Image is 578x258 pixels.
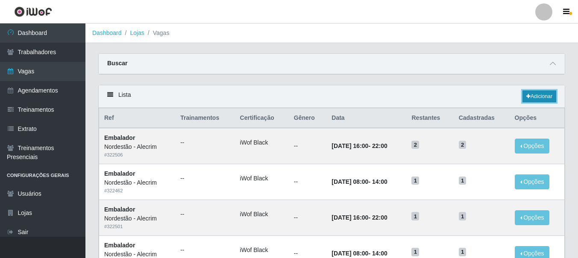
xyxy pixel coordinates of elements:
[332,214,387,221] strong: -
[104,178,170,187] div: Nordestão - Alecrim
[99,85,565,108] div: Lista
[240,174,284,183] li: iWof Black
[515,174,550,189] button: Opções
[332,142,368,149] time: [DATE] 16:00
[454,108,510,128] th: Cadastradas
[372,142,387,149] time: 22:00
[175,108,235,128] th: Trainamentos
[104,142,170,151] div: Nordestão - Alecrim
[459,248,467,256] span: 1
[459,212,467,220] span: 1
[104,170,135,177] strong: Embalador
[180,246,229,255] ul: --
[372,250,387,257] time: 14:00
[104,151,170,159] div: # 322506
[289,164,326,200] td: --
[180,138,229,147] ul: --
[411,248,419,256] span: 1
[104,134,135,141] strong: Embalador
[289,200,326,235] td: --
[104,187,170,194] div: # 322462
[372,178,387,185] time: 14:00
[240,138,284,147] li: iWof Black
[332,178,368,185] time: [DATE] 08:00
[104,223,170,230] div: # 322501
[406,108,453,128] th: Restantes
[522,90,556,102] a: Adicionar
[235,108,289,128] th: Certificação
[180,174,229,183] ul: --
[240,246,284,255] li: iWof Black
[289,108,326,128] th: Gênero
[99,108,176,128] th: Ref
[14,6,52,17] img: CoreUI Logo
[104,242,135,249] strong: Embalador
[515,139,550,154] button: Opções
[372,214,387,221] time: 22:00
[411,141,419,149] span: 2
[411,212,419,220] span: 1
[326,108,406,128] th: Data
[92,29,122,36] a: Dashboard
[144,29,170,38] li: Vagas
[459,141,467,149] span: 2
[332,250,368,257] time: [DATE] 08:00
[510,108,565,128] th: Opções
[332,250,387,257] strong: -
[411,177,419,185] span: 1
[104,206,135,213] strong: Embalador
[240,210,284,219] li: iWof Black
[332,178,387,185] strong: -
[130,29,144,36] a: Lojas
[289,128,326,164] td: --
[85,23,578,43] nav: breadcrumb
[107,60,127,67] strong: Buscar
[180,210,229,219] ul: --
[332,142,387,149] strong: -
[515,210,550,225] button: Opções
[104,214,170,223] div: Nordestão - Alecrim
[332,214,368,221] time: [DATE] 16:00
[459,177,467,185] span: 1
